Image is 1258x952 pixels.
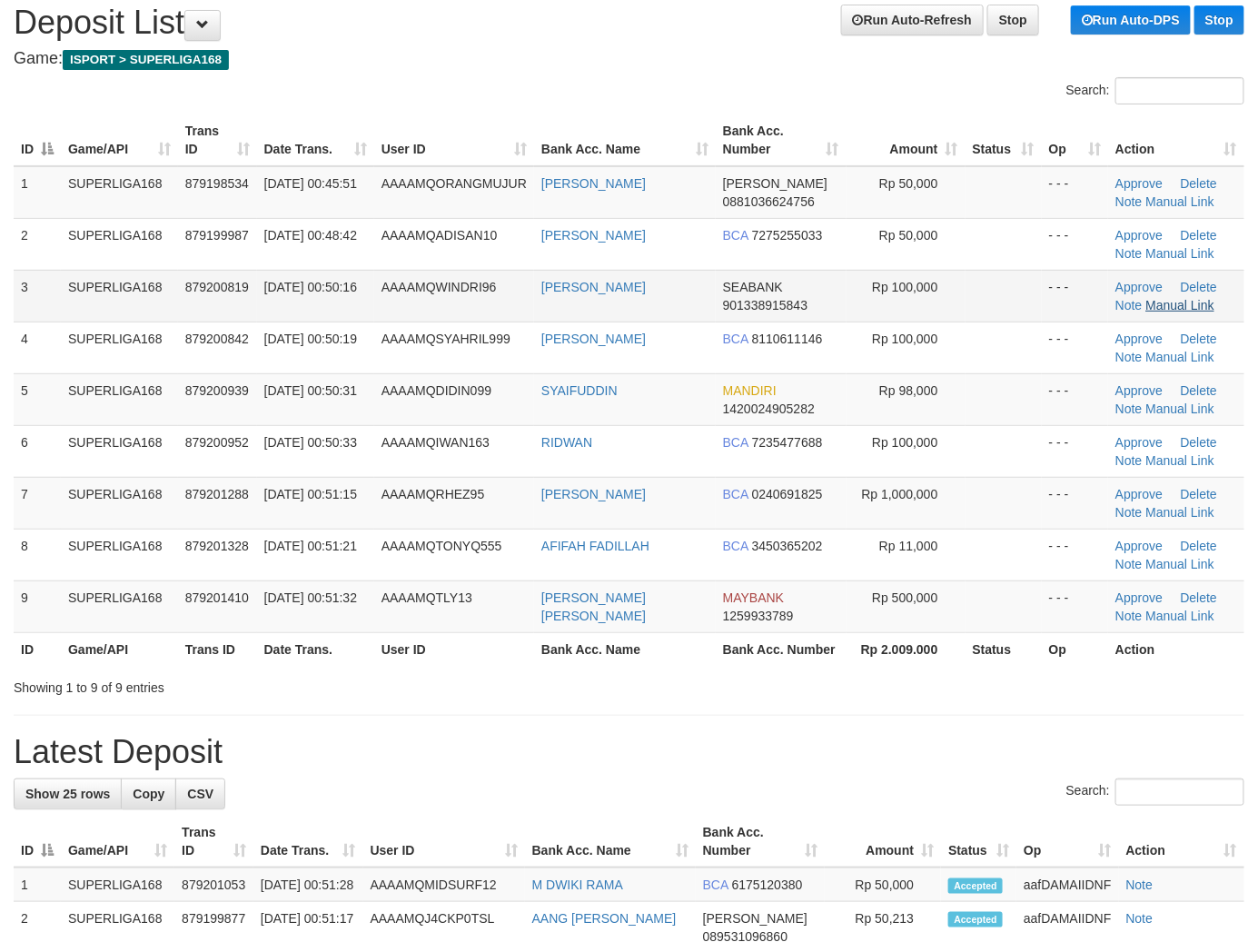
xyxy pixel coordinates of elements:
[264,332,357,346] span: [DATE] 00:50:19
[1115,280,1163,294] a: Approve
[752,435,823,450] span: Copy 7235477688 to clipboard
[381,590,472,605] span: AAAAMQTLY13
[879,228,938,243] span: Rp 50,000
[1115,246,1143,261] a: Note
[185,280,249,294] span: 879200819
[1115,435,1163,450] a: Approve
[703,878,728,892] span: BCA
[948,878,1003,894] span: Accepted
[1042,114,1108,166] th: Op: activate to sort column ascending
[1126,878,1154,892] a: Note
[1115,194,1143,209] a: Note
[374,632,534,666] th: User ID
[1115,383,1163,398] a: Approve
[1066,778,1244,806] label: Search:
[532,911,677,926] a: AANG [PERSON_NAME]
[541,228,646,243] a: [PERSON_NAME]
[1146,194,1215,209] a: Manual Link
[178,114,257,166] th: Trans ID: activate to sort column ascending
[14,734,1244,770] h1: Latest Deposit
[363,868,525,902] td: AAAAMQMIDSURF12
[14,5,1244,41] h1: Deposit List
[14,425,61,477] td: 6
[872,435,937,450] span: Rp 100,000
[1115,228,1163,243] a: Approve
[1115,505,1143,520] a: Note
[723,228,748,243] span: BCA
[381,435,490,450] span: AAAAMQIWAN163
[1115,402,1143,416] a: Note
[61,373,178,425] td: SUPERLIGA168
[534,114,716,166] th: Bank Acc. Name: activate to sort column ascending
[987,5,1039,35] a: Stop
[541,539,649,553] a: AFIFAH FADILLAH
[847,632,966,666] th: Rp 2.009.000
[1115,77,1244,104] input: Search:
[1016,868,1118,902] td: aafDAMAIIDNF
[175,778,225,809] a: CSV
[941,816,1016,868] th: Status: activate to sort column ascending
[879,176,938,191] span: Rp 50,000
[1042,529,1108,580] td: - - -
[25,787,110,801] span: Show 25 rows
[1181,487,1217,501] a: Delete
[1066,77,1244,104] label: Search:
[1126,911,1154,926] a: Note
[61,580,178,632] td: SUPERLIGA168
[723,539,748,553] span: BCA
[61,529,178,580] td: SUPERLIGA168
[61,632,178,666] th: Game/API
[1146,609,1215,623] a: Manual Link
[1146,298,1215,312] a: Manual Link
[264,383,357,398] span: [DATE] 00:50:31
[185,383,249,398] span: 879200939
[541,280,646,294] a: [PERSON_NAME]
[381,383,491,398] span: AAAAMQDIDIN099
[14,373,61,425] td: 5
[541,332,646,346] a: [PERSON_NAME]
[174,868,253,902] td: 879201053
[61,218,178,270] td: SUPERLIGA168
[723,487,748,501] span: BCA
[723,176,827,191] span: [PERSON_NAME]
[381,332,510,346] span: AAAAMQSYAHRIL999
[1042,632,1108,666] th: Op
[363,816,525,868] th: User ID: activate to sort column ascending
[1115,557,1143,571] a: Note
[374,114,534,166] th: User ID: activate to sort column ascending
[752,539,823,553] span: Copy 3450365202 to clipboard
[381,176,527,191] span: AAAAMQORANGMUJUR
[723,332,748,346] span: BCA
[732,878,803,892] span: Copy 6175120380 to clipboard
[723,298,807,312] span: Copy 901338915843 to clipboard
[14,218,61,270] td: 2
[534,632,716,666] th: Bank Acc. Name
[541,590,646,623] a: [PERSON_NAME] [PERSON_NAME]
[752,487,823,501] span: Copy 0240691825 to clipboard
[264,539,357,553] span: [DATE] 00:51:21
[1115,332,1163,346] a: Approve
[185,332,249,346] span: 879200842
[61,477,178,529] td: SUPERLIGA168
[716,114,847,166] th: Bank Acc. Number: activate to sort column ascending
[264,487,357,501] span: [DATE] 00:51:15
[1108,114,1244,166] th: Action: activate to sort column ascending
[14,778,122,809] a: Show 25 rows
[872,590,937,605] span: Rp 500,000
[1119,816,1244,868] th: Action: activate to sort column ascending
[1115,298,1143,312] a: Note
[1115,778,1244,806] input: Search:
[1115,453,1143,468] a: Note
[1181,228,1217,243] a: Delete
[253,816,363,868] th: Date Trans.: activate to sort column ascending
[61,114,178,166] th: Game/API: activate to sort column ascending
[541,176,646,191] a: [PERSON_NAME]
[1115,590,1163,605] a: Approve
[264,228,357,243] span: [DATE] 00:48:42
[14,816,61,868] th: ID: activate to sort column descending
[1016,816,1118,868] th: Op: activate to sort column ascending
[14,580,61,632] td: 9
[723,609,794,623] span: Copy 1259933789 to clipboard
[1071,5,1191,35] a: Run Auto-DPS
[1181,280,1217,294] a: Delete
